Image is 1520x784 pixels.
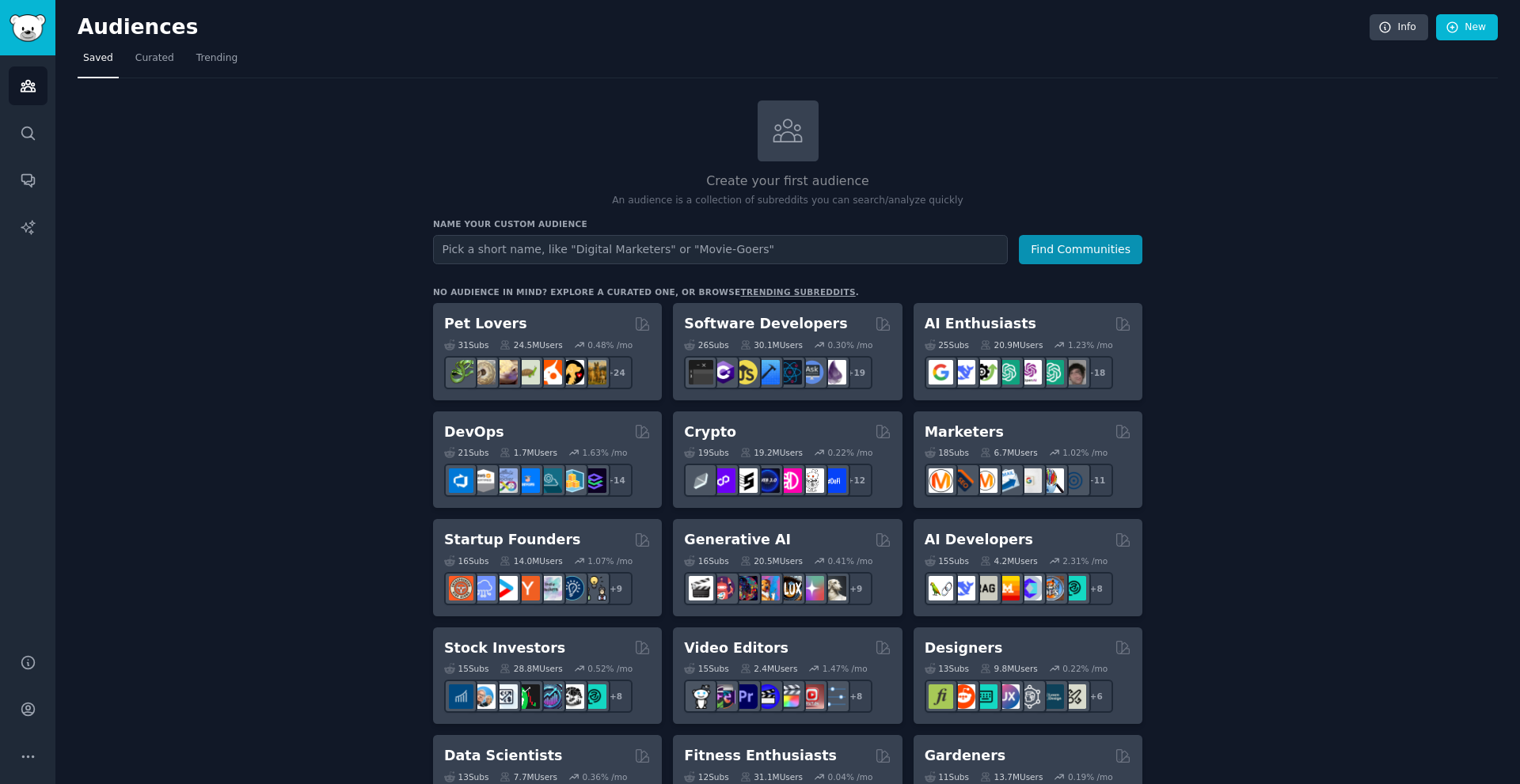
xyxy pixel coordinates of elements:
img: Entrepreneurship [560,576,584,600]
div: 0.22 % /mo [1062,663,1108,674]
div: 1.23 % /mo [1068,339,1113,350]
img: defiblockchain [777,468,802,493]
h2: Marketers [925,422,1004,442]
a: Curated [130,46,180,78]
img: ValueInvesting [471,684,496,709]
img: MistralAI [995,576,1020,600]
div: 31.1M Users [740,771,803,782]
div: 15 Sub s [444,663,488,674]
img: defi_ [822,468,846,493]
h2: Fitness Enthusiasts [684,746,837,766]
img: leopardgeckos [493,360,518,384]
img: editors [711,684,735,709]
img: AIDevelopersSociety [1062,576,1086,600]
img: iOSProgramming [755,360,780,384]
img: SaaS [471,576,496,600]
div: 2.31 % /mo [1062,555,1108,566]
h2: Audiences [78,15,1370,40]
div: 12 Sub s [684,771,728,782]
h2: Data Scientists [444,746,562,766]
img: UX_Design [1062,684,1086,709]
img: userexperience [1017,684,1042,709]
a: Trending [191,46,243,78]
div: 0.04 % /mo [828,771,873,782]
div: 30.1M Users [740,339,803,350]
img: swingtrading [560,684,584,709]
div: 1.07 % /mo [587,555,633,566]
div: 0.19 % /mo [1068,771,1113,782]
img: Forex [493,684,518,709]
img: ethstaker [733,468,758,493]
img: GoogleGeminiAI [929,360,953,384]
img: postproduction [822,684,846,709]
h2: Video Editors [684,638,788,658]
img: typography [929,684,953,709]
img: starryai [800,576,824,600]
h2: Stock Investors [444,638,565,658]
button: Find Communities [1019,235,1142,264]
img: software [689,360,713,384]
img: elixir [822,360,846,384]
img: AskComputerScience [800,360,824,384]
div: 14.0M Users [500,555,562,566]
img: cockatiel [538,360,562,384]
div: 26 Sub s [684,339,728,350]
img: LangChain [929,576,953,600]
img: ballpython [471,360,496,384]
img: MarketingResearch [1039,468,1064,493]
div: 28.8M Users [500,663,562,674]
img: OnlineMarketing [1062,468,1086,493]
div: 13 Sub s [444,771,488,782]
img: ArtificalIntelligence [1062,360,1086,384]
div: 15 Sub s [684,663,728,674]
div: 19 Sub s [684,447,728,458]
img: AWS_Certified_Experts [471,468,496,493]
img: gopro [689,684,713,709]
img: 0xPolygon [711,468,735,493]
div: + 19 [839,356,872,389]
div: 2.4M Users [740,663,798,674]
div: 13.7M Users [980,771,1043,782]
img: OpenAIDev [1017,360,1042,384]
div: No audience in mind? Explore a curated one, or browse . [433,286,859,297]
img: OpenSourceAI [1017,576,1042,600]
img: AskMarketing [973,468,997,493]
div: 1.47 % /mo [823,663,868,674]
img: reactnative [777,360,802,384]
h2: Crypto [684,422,736,442]
img: deepdream [733,576,758,600]
img: Docker_DevOps [493,468,518,493]
img: indiehackers [538,576,562,600]
h2: Create your first audience [433,172,1142,191]
div: 16 Sub s [444,555,488,566]
div: 21 Sub s [444,447,488,458]
img: turtle [515,360,540,384]
h2: Gardeners [925,746,1006,766]
div: 31 Sub s [444,339,488,350]
p: An audience is a collection of subreddits you can search/analyze quickly [433,194,1142,208]
h2: AI Enthusiasts [925,314,1036,334]
img: technicalanalysis [582,684,606,709]
img: ycombinator [515,576,540,600]
input: Pick a short name, like "Digital Marketers" or "Movie-Goers" [433,235,1008,264]
img: UXDesign [995,684,1020,709]
a: trending subreddits [740,287,855,297]
img: growmybusiness [582,576,606,600]
div: 7.7M Users [500,771,557,782]
img: AItoolsCatalog [973,360,997,384]
div: + 11 [1080,464,1113,497]
img: dogbreed [582,360,606,384]
img: DeepSeek [951,576,975,600]
div: 18 Sub s [925,447,969,458]
img: CryptoNews [800,468,824,493]
img: bigseo [951,468,975,493]
div: 11 Sub s [925,771,969,782]
h2: Software Developers [684,314,847,334]
div: + 14 [599,464,633,497]
img: VideoEditors [755,684,780,709]
img: herpetology [449,360,473,384]
div: + 18 [1080,356,1113,389]
img: web3 [755,468,780,493]
h3: Name your custom audience [433,218,1142,229]
img: PlatformEngineers [582,468,606,493]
